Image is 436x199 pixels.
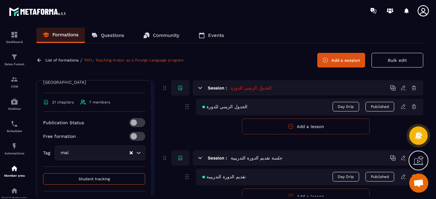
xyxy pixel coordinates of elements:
p: Webinar [2,107,27,110]
img: scheduler [11,120,18,128]
img: logo [9,6,66,17]
input: Search for option [70,149,129,156]
h6: Session : [208,85,227,90]
img: formation [11,53,18,61]
a: schedulerschedulerScheduler [2,115,27,138]
a: formationformationSales Funnel [2,48,27,71]
button: Student tracking [43,173,145,185]
p: Questions [101,32,124,38]
img: formation [11,31,18,39]
button: Bulk edit [372,53,423,68]
p: Formations [52,32,79,38]
span: تقديم الدورة التدريبية [202,174,246,179]
p: Sales Funnel [2,62,27,66]
span: Student tracking [79,177,110,181]
h5: الجدول الزمني للدورة [231,85,272,91]
span: mai [59,149,70,156]
a: formationformationCRM [2,71,27,93]
button: Add a lesson [242,118,370,134]
button: Published [365,172,394,181]
p: CRM [2,85,27,88]
p: Dashboard [2,40,27,44]
p: Free formation [43,134,76,139]
a: Community [137,28,186,43]
h5: جلسة تقديم الدورة التدريبية [231,155,282,161]
p: Scheduler [2,129,27,133]
span: 21 chapters [52,100,74,104]
p: Automations [2,152,27,155]
a: automationsautomationsMember area [2,160,27,182]
span: الجدول الزمني للدورة [202,104,247,109]
p: Events [208,32,224,38]
div: Search for option [55,146,145,160]
a: Questions [85,28,131,43]
button: Published [365,102,394,111]
p: Member area [2,174,27,177]
a: List of formations [45,58,79,62]
h6: Session : [208,155,227,160]
a: Ouvrir le chat [409,174,428,193]
p: Community [153,32,179,38]
span: / [80,57,82,63]
img: social-network [11,187,18,195]
a: Formations [36,28,85,43]
img: automations [11,165,18,172]
button: Add a session [317,53,365,68]
span: 7 members [89,100,110,104]
a: formationformationDashboard [2,26,27,48]
span: Day Drip [333,172,359,181]
a: TAFL: Teaching Arabic as a Foreign Language program [84,58,184,62]
span: Day Drip [333,102,359,111]
a: automationsautomationsWebinar [2,93,27,115]
img: automations [11,142,18,150]
a: Events [192,28,230,43]
p: Publication Status [43,120,84,125]
img: automations [11,98,18,105]
img: formation [11,75,18,83]
p: Tag [43,150,50,155]
button: Clear Selected [130,151,133,155]
a: automationsautomationsAutomations [2,138,27,160]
